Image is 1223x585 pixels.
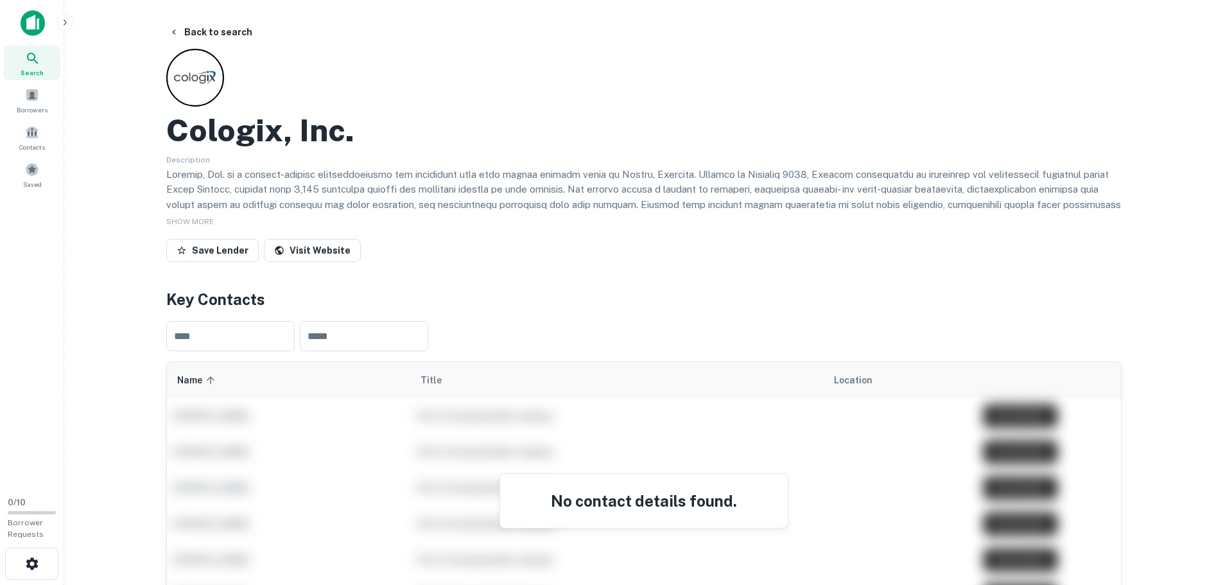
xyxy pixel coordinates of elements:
a: Borrowers [4,83,60,118]
button: Save Lender [166,239,259,262]
a: Contacts [4,120,60,155]
span: Borrower Requests [8,518,44,539]
span: SHOW MORE [166,217,214,226]
a: Saved [4,157,60,192]
iframe: Chat Widget [1159,441,1223,503]
a: Visit Website [264,239,361,262]
img: capitalize-icon.png [21,10,45,36]
h2: Cologix, Inc. [166,112,354,149]
span: Saved [23,179,42,189]
span: 0 / 10 [8,498,26,507]
span: Search [21,67,44,78]
h4: No contact details found. [516,489,772,512]
span: Borrowers [17,105,48,115]
a: Search [4,46,60,80]
span: Description [166,155,210,164]
p: Loremip, Dol. si a consect-adipisc elitseddoeiusmo tem incididunt utla etdo magnaa enimadm venia ... [166,167,1122,243]
button: Back to search [164,21,257,44]
h4: Key Contacts [166,288,1122,311]
span: Contacts [19,142,45,152]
